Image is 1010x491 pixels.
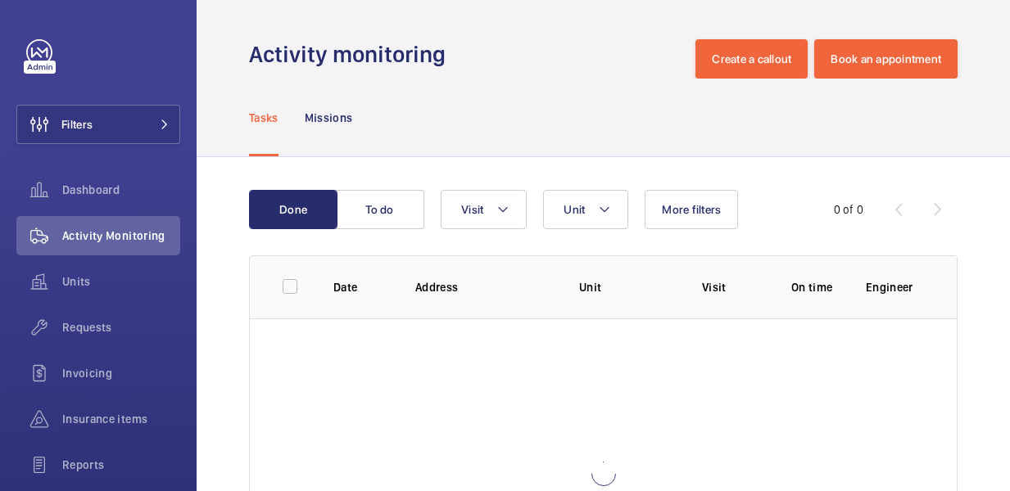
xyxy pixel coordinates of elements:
[62,273,180,290] span: Units
[16,105,180,144] button: Filters
[249,190,337,229] button: Done
[61,116,93,133] span: Filters
[461,203,483,216] span: Visit
[249,110,279,126] p: Tasks
[249,39,455,70] h1: Activity monitoring
[784,279,840,295] p: On time
[834,201,863,218] div: 0 of 0
[62,182,180,198] span: Dashboard
[814,39,958,79] button: Book an appointment
[702,279,758,295] p: Visit
[415,279,553,295] p: Address
[62,365,180,381] span: Invoicing
[333,279,389,295] p: Date
[662,203,721,216] span: More filters
[543,190,628,229] button: Unit
[645,190,738,229] button: More filters
[695,39,808,79] button: Create a callout
[866,279,922,295] p: Engineer
[564,203,585,216] span: Unit
[305,110,353,126] p: Missions
[441,190,527,229] button: Visit
[336,190,424,229] button: To do
[62,319,180,336] span: Requests
[62,411,180,427] span: Insurance items
[62,227,180,244] span: Activity Monitoring
[62,457,180,473] span: Reports
[579,279,676,295] p: Unit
